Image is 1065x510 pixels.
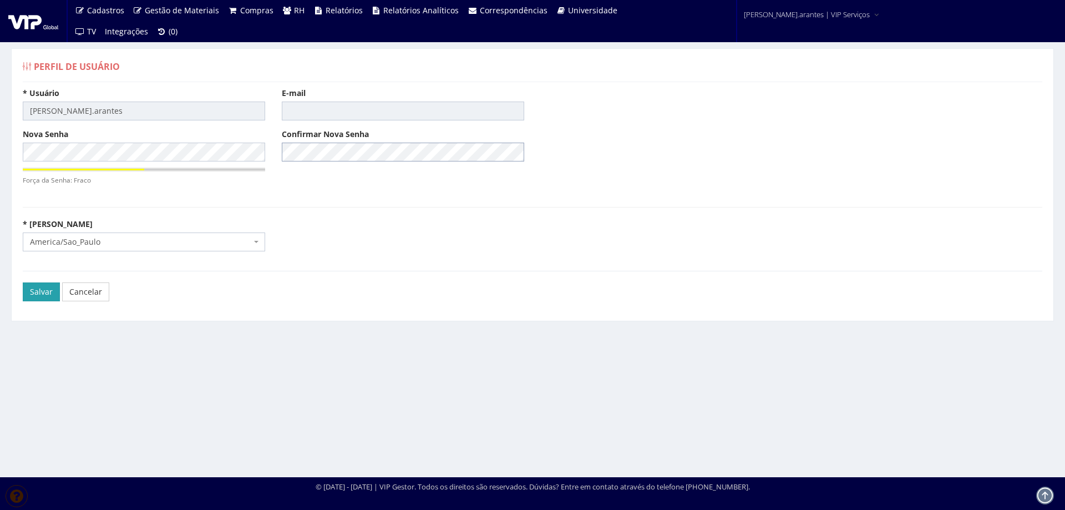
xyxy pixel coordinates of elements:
span: RH [294,5,305,16]
span: [PERSON_NAME].arantes | VIP Serviços [744,9,870,20]
label: * Usuário [23,88,59,99]
span: Perfil de Usuário [34,60,120,73]
label: Nova Senha [23,129,68,140]
span: Compras [240,5,273,16]
span: Universidade [568,5,617,16]
img: logo [8,13,58,29]
a: Cancelar [62,282,109,301]
span: Integrações [105,26,148,37]
a: (0) [153,21,182,42]
span: Cadastros [87,5,124,16]
a: Integrações [100,21,153,42]
span: America/Sao_Paulo [30,236,251,248]
span: Correspondências [480,5,547,16]
div: © [DATE] - [DATE] | VIP Gestor. Todos os direitos são reservados. Dúvidas? Entre em contato atrav... [316,482,750,492]
input: Salvar [23,282,60,301]
span: TV [87,26,96,37]
small: Força da Senha: Fraco [23,175,265,185]
span: (0) [169,26,177,37]
label: * [PERSON_NAME] [23,219,93,230]
a: TV [70,21,100,42]
span: Relatórios Analíticos [383,5,459,16]
span: America/Sao_Paulo [23,233,265,251]
label: E-mail [282,88,306,99]
label: Confirmar Nova Senha [282,129,369,140]
span: Gestão de Materiais [145,5,219,16]
span: Relatórios [326,5,363,16]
